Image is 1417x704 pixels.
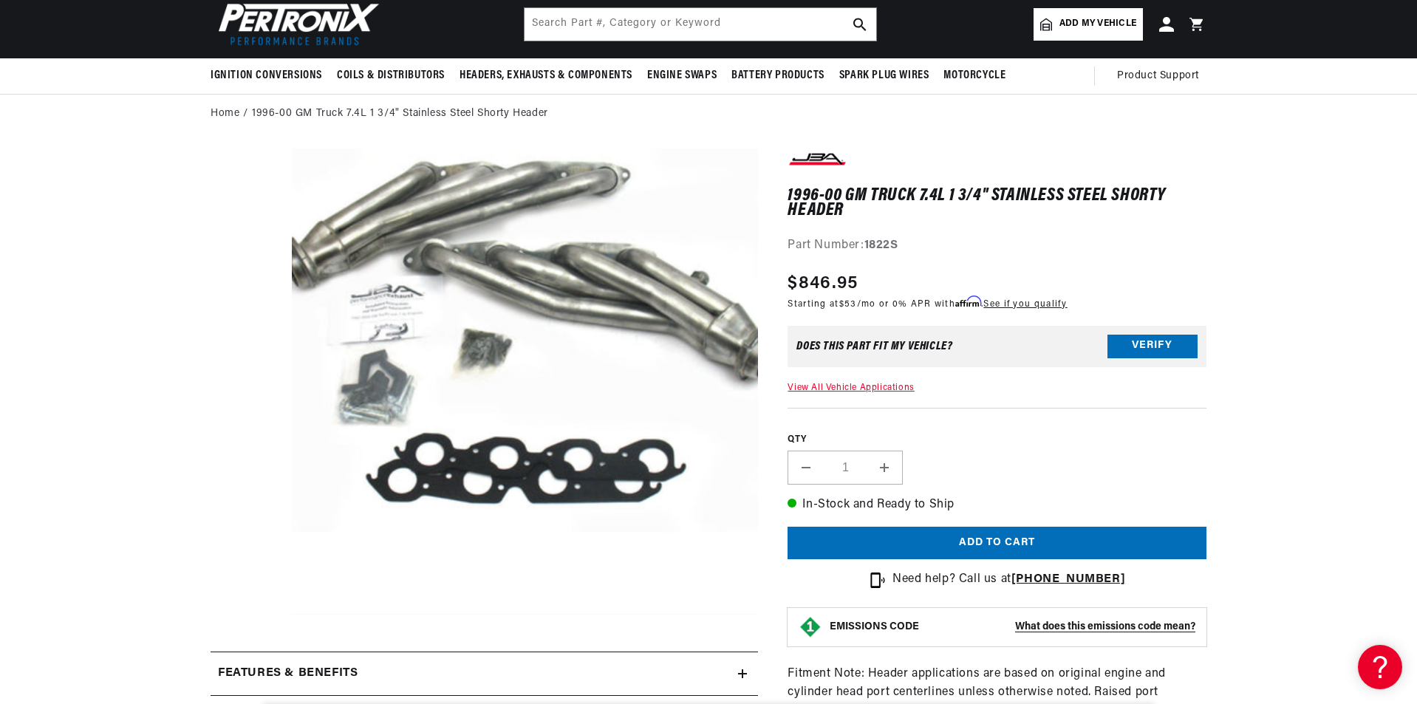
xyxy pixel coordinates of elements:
[460,68,632,83] span: Headers, Exhausts & Components
[844,8,876,41] button: search button
[788,188,1206,219] h1: 1996-00 GM Truck 7.4L 1 3/4" Stainless Steel Shorty Header
[724,58,832,93] summary: Battery Products
[839,300,857,309] span: $53
[788,434,1206,446] label: QTY
[830,621,919,632] strong: EMISSIONS CODE
[796,341,952,352] div: Does This part fit My vehicle?
[211,106,1206,122] nav: breadcrumbs
[788,496,1206,515] p: In-Stock and Ready to Ship
[218,664,358,683] h2: Features & Benefits
[211,106,239,122] a: Home
[211,652,758,695] summary: Features & Benefits
[640,58,724,93] summary: Engine Swaps
[788,236,1206,256] div: Part Number:
[1059,17,1136,31] span: Add my vehicle
[337,68,445,83] span: Coils & Distributors
[1011,573,1125,585] a: [PHONE_NUMBER]
[983,300,1067,309] a: See if you qualify - Learn more about Affirm Financing (opens in modal)
[1034,8,1143,41] a: Add my vehicle
[832,58,937,93] summary: Spark Plug Wires
[525,8,876,41] input: Search Part #, Category or Keyword
[211,58,330,93] summary: Ignition Conversions
[211,148,758,622] media-gallery: Gallery Viewer
[839,68,929,83] span: Spark Plug Wires
[731,68,824,83] span: Battery Products
[252,106,548,122] a: 1996-00 GM Truck 7.4L 1 3/4" Stainless Steel Shorty Header
[936,58,1013,93] summary: Motorcycle
[1107,335,1198,358] button: Verify
[799,615,822,639] img: Emissions code
[1117,58,1206,94] summary: Product Support
[330,58,452,93] summary: Coils & Distributors
[788,383,914,392] a: View All Vehicle Applications
[955,296,981,307] span: Affirm
[1117,68,1199,84] span: Product Support
[864,239,898,251] strong: 1822S
[211,68,322,83] span: Ignition Conversions
[892,570,1125,589] p: Need help? Call us at
[830,621,1195,634] button: EMISSIONS CODEWhat does this emissions code mean?
[1015,621,1195,632] strong: What does this emissions code mean?
[943,68,1005,83] span: Motorcycle
[788,527,1206,560] button: Add to cart
[452,58,640,93] summary: Headers, Exhausts & Components
[788,297,1067,311] p: Starting at /mo or 0% APR with .
[647,68,717,83] span: Engine Swaps
[788,270,858,297] span: $846.95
